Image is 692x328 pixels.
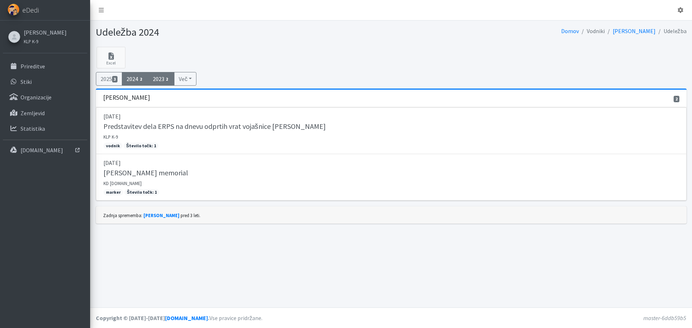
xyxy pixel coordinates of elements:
[8,4,19,15] img: eDedi
[561,27,579,35] a: Domov
[21,63,45,70] p: Prireditve
[138,76,144,82] span: 2
[103,189,123,196] span: marker
[122,72,148,86] a: 20242
[24,39,38,44] small: KLP K-9
[96,154,687,201] a: [DATE] [PERSON_NAME] memorial KD [DOMAIN_NAME] marker Število točk: 1
[96,72,123,86] a: 20253
[174,72,196,86] button: Več
[3,59,87,73] a: Prireditve
[90,307,692,328] footer: Vse pravice pridržane.
[103,94,150,102] h3: [PERSON_NAME]
[656,26,687,36] li: Udeležba
[96,107,687,154] a: [DATE] Predstavitev dela ERPS na dnevu odprtih vrat vojašnice [PERSON_NAME] KLP K-9 vodnik Števil...
[103,122,326,131] h5: Predstavitev dela ERPS na dnevu odprtih vrat vojašnice [PERSON_NAME]
[124,189,159,196] span: Število točk: 1
[103,134,118,140] small: KLP K-9
[674,96,679,102] span: 2
[103,180,142,186] small: KD [DOMAIN_NAME]
[96,314,209,322] strong: Copyright © [DATE]-[DATE] .
[579,26,605,36] li: Vodniki
[97,47,125,68] a: Excel
[143,212,179,218] a: [PERSON_NAME]
[21,78,32,85] p: Stiki
[3,90,87,104] a: Organizacije
[103,143,123,149] span: vodnik
[613,27,656,35] a: [PERSON_NAME]
[96,26,389,39] h1: Udeležba 2024
[3,106,87,120] a: Zemljevid
[103,212,200,218] small: Zadnja sprememba: pred 3 leti.
[3,121,87,136] a: Statistika
[3,75,87,89] a: Stiki
[103,112,679,121] p: [DATE]
[21,125,45,132] p: Statistika
[3,143,87,157] a: [DOMAIN_NAME]
[165,314,208,322] a: [DOMAIN_NAME]
[21,109,45,117] p: Zemljevid
[103,169,188,177] h5: [PERSON_NAME] memorial
[643,314,686,322] em: master-6ddb59b5
[21,147,63,154] p: [DOMAIN_NAME]
[103,158,679,167] p: [DATE]
[124,143,159,149] span: Število točk: 1
[24,37,67,45] a: KLP K-9
[148,72,175,86] a: 20232
[21,94,52,101] p: Organizacije
[112,76,118,82] span: 3
[24,28,67,37] a: [PERSON_NAME]
[164,76,170,82] span: 2
[22,5,39,15] span: eDedi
